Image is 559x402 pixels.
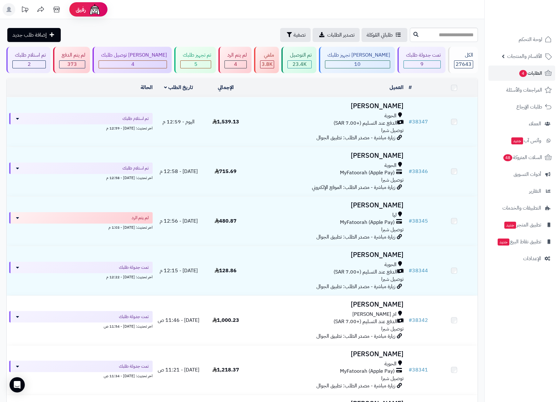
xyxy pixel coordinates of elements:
div: اخر تحديث: [DATE] - 12:58 م [9,174,153,181]
span: تمت جدولة طلبك [119,314,149,320]
span: توصيل شبرا [381,275,404,283]
div: اخر تحديث: [DATE] - 12:22 م [9,273,153,280]
span: طلبات الإرجاع [516,102,542,111]
span: أدوات التسويق [514,170,541,179]
a: #38344 [409,267,428,274]
h3: [PERSON_NAME] [252,152,404,159]
a: الإعدادات [488,251,555,266]
a: التطبيقات والخدمات [488,200,555,216]
a: لم يتم الرد 4 [217,47,252,73]
span: 373 [67,60,77,68]
span: توصيل شبرا [381,176,404,184]
a: تاريخ الطلب [164,84,193,91]
div: [PERSON_NAME] توصيل طلبك [99,52,167,59]
span: رفيق [76,6,86,13]
a: تطبيق المتجرجديد [488,217,555,232]
div: تم التوصيل [287,52,312,59]
a: تحديثات المنصة [17,3,33,17]
span: 4 [131,60,135,68]
div: 373 [59,61,85,68]
span: الحوية [384,112,397,120]
h3: [PERSON_NAME] [252,102,404,110]
div: لم يتم الرد [224,52,246,59]
a: طلبات الإرجاع [488,99,555,114]
span: 5 [194,60,197,68]
span: تمت جدولة طلبك [119,363,149,370]
img: ai-face.png [88,3,101,16]
div: 2 [13,61,45,68]
span: # [409,267,412,274]
span: تطبيق المتجر [504,220,541,229]
a: أدوات التسويق [488,167,555,182]
h3: [PERSON_NAME] [252,350,404,358]
span: زيارة مباشرة - مصدر الطلب: تطبيق الجوال [316,134,395,142]
span: لم يتم الرد [132,215,149,221]
span: ام [PERSON_NAME] [352,311,397,318]
button: تصفية [280,28,311,42]
span: الحوية [384,360,397,368]
span: # [409,217,412,225]
a: الحالة [141,84,153,91]
div: لم يتم الدفع [59,52,85,59]
span: 3.8K [262,60,273,68]
div: Open Intercom Messenger [10,377,25,392]
div: 4 [99,61,167,68]
span: 9 [420,60,424,68]
span: الحوية [384,162,397,169]
a: المراجعات والأسئلة [488,82,555,98]
div: 9 [404,61,440,68]
a: ملغي 3.8K [253,47,280,73]
span: 128.86 [215,267,237,274]
div: اخر تحديث: [DATE] - 1:03 م [9,224,153,230]
div: 4 [225,61,246,68]
span: 1,218.37 [212,366,239,374]
a: تصدير الطلبات [313,28,360,42]
span: الحوية [384,261,397,268]
div: تم تجهيز طلبك [180,52,211,59]
span: تم استلام طلبك [122,165,149,171]
span: [DATE] - 12:15 م [160,267,198,274]
a: تم استلام طلبك 2 [5,47,52,73]
span: زيارة مباشرة - مصدر الطلب: تطبيق الجوال [316,382,395,390]
a: وآتس آبجديد [488,133,555,148]
a: طلباتي المُوكلة [362,28,407,42]
a: الإجمالي [218,84,234,91]
img: logo-2.png [516,13,553,27]
span: زيارة مباشرة - مصدر الطلب: الموقع الإلكتروني [312,184,395,191]
h3: [PERSON_NAME] [252,202,404,209]
span: 2 [28,60,31,68]
span: اليوم - 12:59 م [162,118,195,126]
span: الطلبات [519,69,542,78]
span: طلباتي المُوكلة [367,31,393,39]
span: تصدير الطلبات [327,31,355,39]
span: التطبيقات والخدمات [502,204,541,212]
span: زيارة مباشرة - مصدر الطلب: تطبيق الجوال [316,233,395,241]
span: الدفع عند التسليم (+7.00 SAR) [334,268,397,276]
span: جديد [498,239,509,246]
div: اخر تحديث: [DATE] - 11:34 ص [9,372,153,379]
span: 4 [234,60,237,68]
a: تطبيق نقاط البيعجديد [488,234,555,249]
span: ليا [392,211,397,219]
span: 1,539.13 [212,118,239,126]
a: لم يتم الدفع 373 [52,47,91,73]
a: العملاء [488,116,555,131]
h3: [PERSON_NAME] [252,301,404,308]
span: تصفية [293,31,306,39]
div: اخر تحديث: [DATE] - 11:54 ص [9,322,153,329]
div: 23401 [288,61,311,68]
span: توصيل شبرا [381,226,404,233]
span: الأقسام والمنتجات [507,52,542,61]
a: إضافة طلب جديد [7,28,61,42]
span: التقارير [529,187,541,196]
span: العملاء [529,119,541,128]
div: تمت جدولة طلبك [404,52,441,59]
span: المراجعات والأسئلة [506,86,542,94]
span: # [409,118,412,126]
a: تم تجهيز طلبك 5 [173,47,217,73]
div: 3835 [260,61,274,68]
span: إضافة طلب جديد [12,31,47,39]
span: تم استلام طلبك [122,115,149,122]
span: [DATE] - 12:56 م [160,217,198,225]
a: #38341 [409,366,428,374]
